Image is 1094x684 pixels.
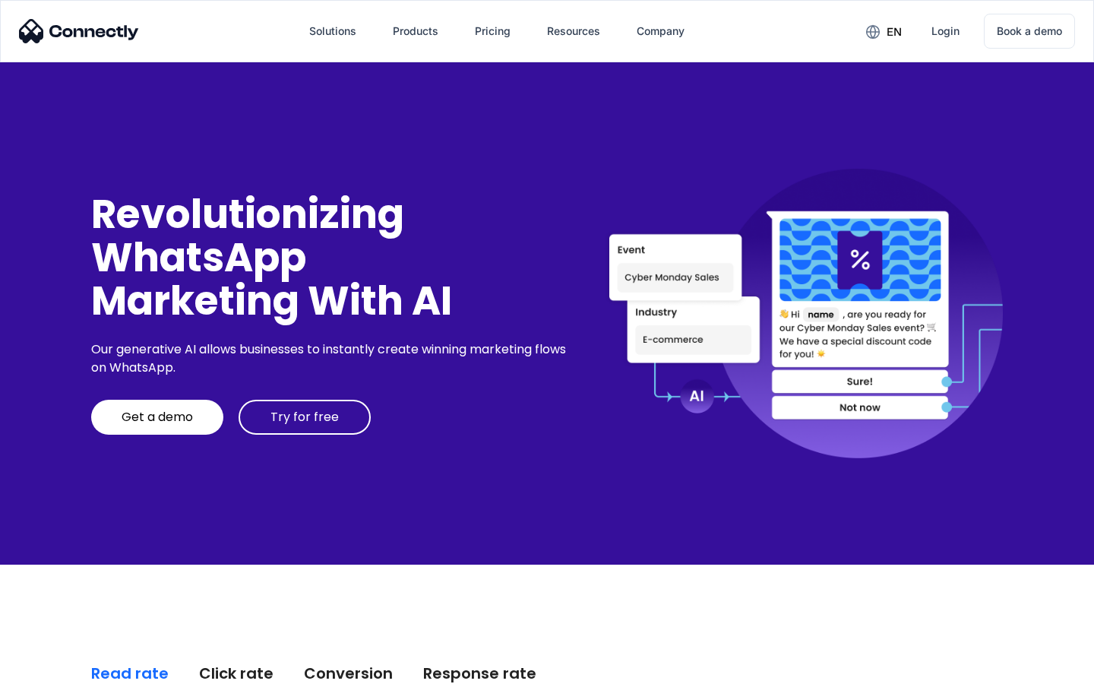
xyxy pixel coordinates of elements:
div: en [887,21,902,43]
div: Revolutionizing WhatsApp Marketing With AI [91,192,571,323]
div: Response rate [423,663,536,684]
div: Try for free [270,410,339,425]
div: Read rate [91,663,169,684]
div: Login [931,21,960,42]
img: Connectly Logo [19,19,139,43]
div: Our generative AI allows businesses to instantly create winning marketing flows on WhatsApp. [91,340,571,377]
a: Get a demo [91,400,223,435]
div: Conversion [304,663,393,684]
a: Try for free [239,400,371,435]
div: Pricing [475,21,511,42]
div: Solutions [309,21,356,42]
a: Book a demo [984,14,1075,49]
div: Get a demo [122,410,193,425]
div: Products [393,21,438,42]
a: Pricing [463,13,523,49]
div: Click rate [199,663,273,684]
div: Resources [547,21,600,42]
a: Login [919,13,972,49]
div: Company [637,21,685,42]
